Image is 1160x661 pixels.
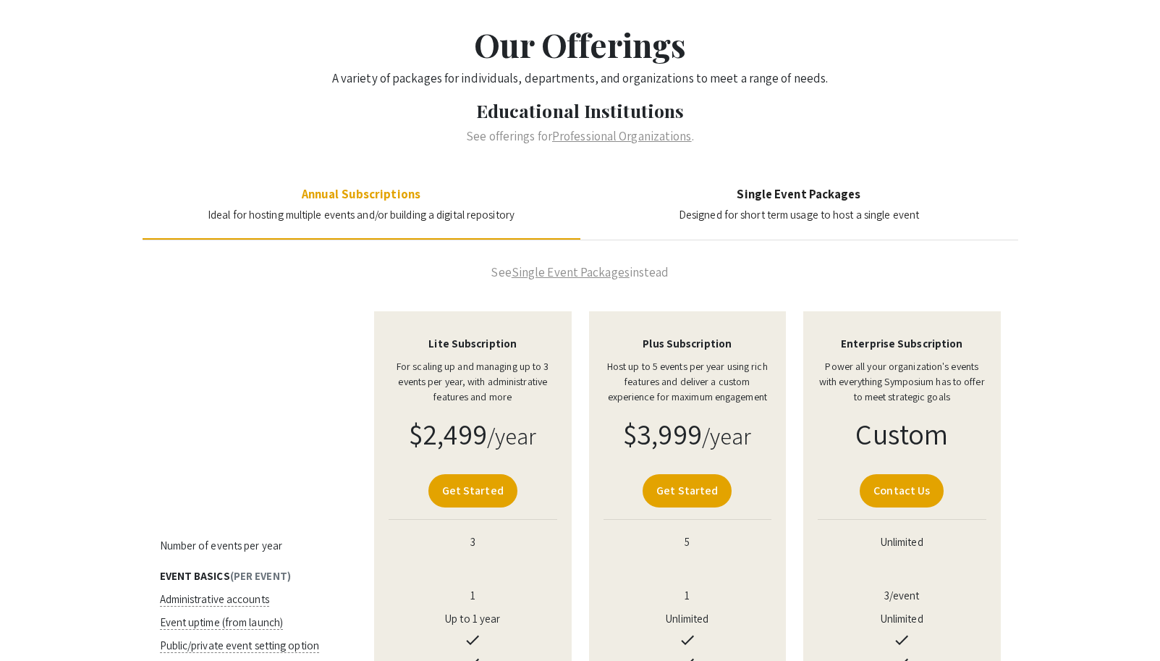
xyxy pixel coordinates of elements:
[643,474,732,508] a: Get Started
[464,631,481,649] span: done
[604,359,772,405] p: Host up to 5 events per year using rich features and deliver a custom experience for maximum enga...
[795,531,1009,555] td: Unlimited
[160,639,320,653] span: Public/private event setting option
[795,584,1009,607] td: 3/event
[428,474,517,508] a: Get Started
[818,337,986,350] h4: Enterprise Subscription
[580,531,795,555] td: 5
[818,359,986,405] p: Power all your organization's events with everything Symposium has to offer to meet strategic goals
[623,415,702,452] span: $3,999
[365,607,580,631] td: Up to 1 year
[409,415,487,452] span: $2,499
[208,208,515,222] span: Ideal for hosting multiple events and/or building a digital repository
[679,208,919,222] span: Designed for short term usage to host a single event
[580,584,795,607] td: 1
[389,337,557,350] h4: Lite Subscription
[151,531,366,555] td: Number of events per year
[580,607,795,631] td: Unlimited
[365,531,580,555] td: 3
[160,615,284,630] span: Event uptime (from launch)
[552,128,692,144] a: Professional Organizations
[160,569,230,583] span: Event Basics
[143,264,1018,282] p: See instead
[855,415,948,452] span: Custom
[512,264,630,280] a: Single Event Packages
[365,584,580,607] td: 1
[230,569,291,583] span: (Per event)
[860,474,944,508] a: Contact Us
[487,421,537,451] small: /year
[679,631,696,649] span: done
[795,607,1009,631] td: Unlimited
[11,596,62,650] iframe: Chat
[160,592,269,607] span: Administrative accounts
[702,421,752,451] small: /year
[893,631,910,649] span: done
[208,187,515,201] h4: Annual Subscriptions
[604,337,772,350] h4: Plus Subscription
[389,359,557,405] p: For scaling up and managing up to 3 events per year, with administrative features and more
[466,128,693,144] span: See offerings for .
[679,187,919,201] h4: Single Event Packages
